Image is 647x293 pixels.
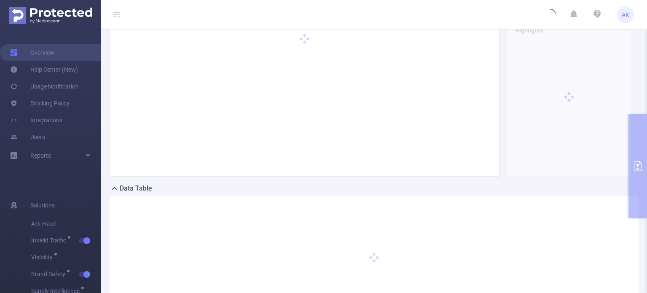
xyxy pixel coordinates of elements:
a: Integrations [10,112,62,129]
a: Help Center (New) [10,61,78,78]
span: Invalid Traffic [31,237,69,243]
i: icon: loading [545,9,556,21]
a: Blocking Policy [10,95,70,112]
a: Reports [30,147,51,164]
span: AK [622,6,629,23]
img: Protected Media [9,7,92,24]
span: Solutions [30,197,55,214]
a: Users [10,129,45,145]
span: Reports [30,152,51,159]
a: Overview [10,44,54,61]
span: Brand Safety [31,271,68,277]
h2: Data Table [120,183,152,194]
span: Anti-Fraud [31,215,101,232]
a: Usage Notification [10,78,79,95]
span: Visibility [31,254,56,260]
